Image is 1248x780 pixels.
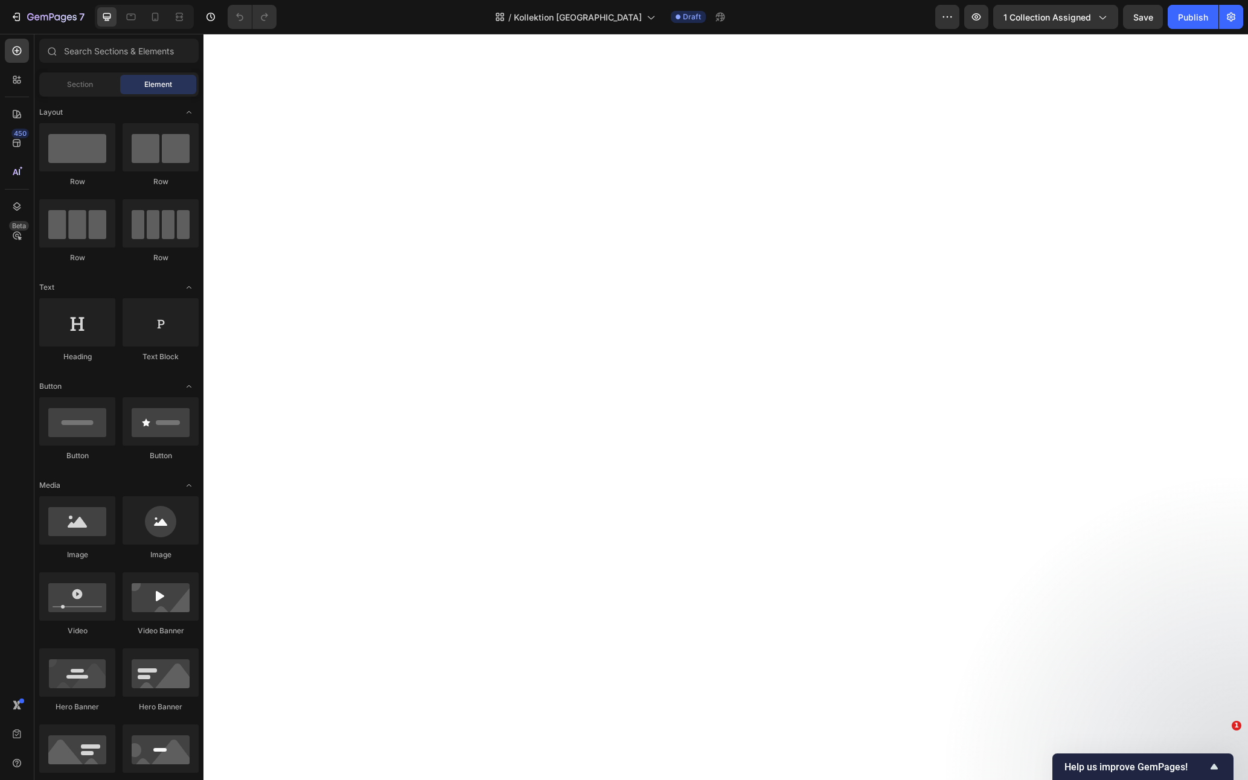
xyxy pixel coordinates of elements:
[1064,759,1221,774] button: Show survey - Help us improve GemPages!
[179,278,199,297] span: Toggle open
[9,221,29,231] div: Beta
[39,381,62,392] span: Button
[39,282,54,293] span: Text
[39,107,63,118] span: Layout
[1232,721,1241,730] span: 1
[67,79,93,90] span: Section
[39,549,115,560] div: Image
[123,549,199,560] div: Image
[123,450,199,461] div: Button
[1178,11,1208,24] div: Publish
[1207,739,1236,768] iframe: Intercom live chat
[5,5,90,29] button: 7
[39,176,115,187] div: Row
[144,79,172,90] span: Element
[203,34,1248,780] iframe: Design area
[39,252,115,263] div: Row
[39,39,199,63] input: Search Sections & Elements
[39,450,115,461] div: Button
[79,10,85,24] p: 7
[228,5,277,29] div: Undo/Redo
[1064,761,1207,773] span: Help us improve GemPages!
[11,129,29,138] div: 450
[123,252,199,263] div: Row
[39,625,115,636] div: Video
[1123,5,1163,29] button: Save
[683,11,701,22] span: Draft
[39,480,60,491] span: Media
[123,625,199,636] div: Video Banner
[39,702,115,712] div: Hero Banner
[123,351,199,362] div: Text Block
[1003,11,1091,24] span: 1 collection assigned
[508,11,511,24] span: /
[123,176,199,187] div: Row
[39,351,115,362] div: Heading
[1133,12,1153,22] span: Save
[993,5,1118,29] button: 1 collection assigned
[179,103,199,122] span: Toggle open
[123,702,199,712] div: Hero Banner
[514,11,642,24] span: Kollektion [GEOGRAPHIC_DATA]
[179,476,199,495] span: Toggle open
[1168,5,1218,29] button: Publish
[179,377,199,396] span: Toggle open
